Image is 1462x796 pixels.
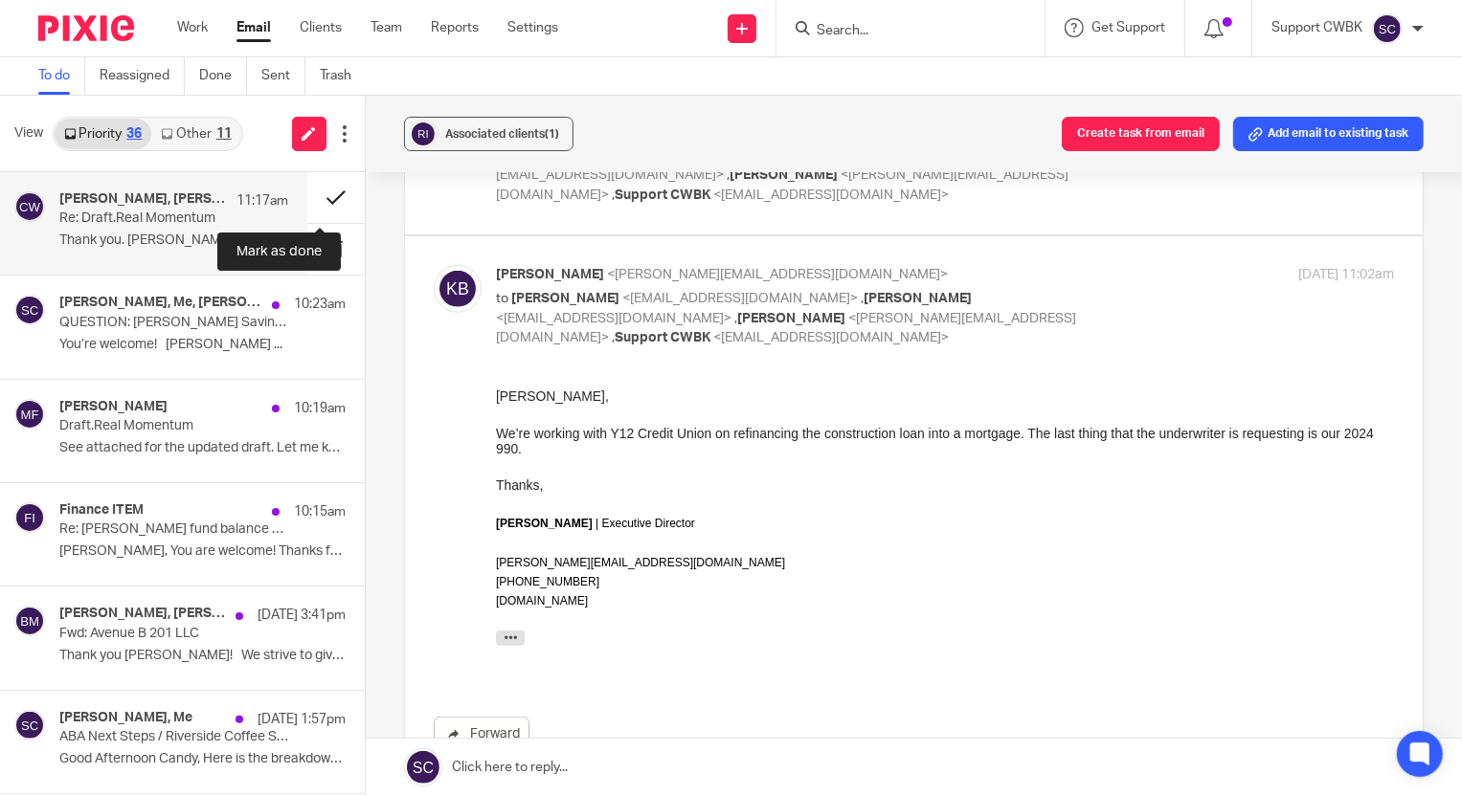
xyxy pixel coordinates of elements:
a: Forward [434,717,529,751]
a: Clients [300,18,342,37]
a: Reassigned [100,57,185,95]
img: svg%3E [14,191,45,222]
h4: [PERSON_NAME], Me [59,710,192,726]
span: <[PERSON_NAME][EMAIL_ADDRESS][DOMAIN_NAME]> [607,268,948,281]
span: | [100,130,102,144]
a: Team [371,18,402,37]
td: | [429,108,433,123]
a: Reports [431,18,479,37]
td: [PERSON_NAME] [57,93,184,108]
td: | [191,139,195,154]
p: See attached for the updated draft. Let me know... [59,440,346,456]
span: <[EMAIL_ADDRESS][DOMAIN_NAME]> [713,331,949,344]
div: 11 [216,127,232,141]
td: | [196,123,200,139]
a: [DOMAIN_NAME] [432,108,544,123]
span: | [100,42,102,55]
a: Priority36 [55,119,151,149]
button: Associated clients(1) [404,117,574,151]
p: 10:15am [294,502,346,521]
span: Executive Director [106,130,199,144]
a: Other11 [151,119,240,149]
a: Work [177,18,208,37]
p: [DATE] 1:57pm [258,710,346,729]
a: To do [38,57,85,95]
img: svg%3E [409,120,438,148]
span: Support CWBK [615,331,710,344]
span: to [496,292,508,305]
img: svg%3E [14,295,45,325]
p: Support CWBK [1271,18,1362,37]
a: Settings [507,18,558,37]
p: Thank you. [PERSON_NAME] | Executive... [59,232,288,249]
span: Support CWBK [615,188,710,202]
sup: † [671,235,675,242]
img: Pixie [38,15,134,41]
p: [PERSON_NAME], You are welcome! Thanks for the... [59,543,346,560]
h4: [PERSON_NAME], [PERSON_NAME] [59,606,226,622]
span: (1) [545,128,559,140]
td: Partner, CRI Advisors, LLC | Partner, [PERSON_NAME], [PERSON_NAME] & [PERSON_NAME], L.L.C. [226,93,934,108]
td: m [195,139,333,154]
h4: [PERSON_NAME], [PERSON_NAME], [PERSON_NAME], Me [59,191,227,208]
td: , CPA [184,93,223,108]
sup: † [819,221,822,228]
span: <[EMAIL_ADDRESS][DOMAIN_NAME]> [713,188,949,202]
p: Re: Draft.Real Momentum [59,210,242,227]
span: <[EMAIL_ADDRESS][DOMAIN_NAME]> [622,292,858,305]
h4: [PERSON_NAME], Me, [PERSON_NAME], Mail Delivery Subsystem [59,295,262,311]
p: QUESTION: [PERSON_NAME] Savings Account Question [59,315,288,331]
input: Search [815,23,987,40]
p: Fwd: Avenue B 201 LLC [59,626,288,642]
span: Executive Director [106,42,199,55]
td: | [222,93,226,108]
p: Draft.Real Momentum [59,418,288,434]
a: Trash [320,57,366,95]
span: , [727,168,730,182]
p: You’re welcome! [PERSON_NAME] ... [59,337,346,353]
span: [PERSON_NAME] [737,312,845,325]
p: Re: [PERSON_NAME] fund balance update [59,521,288,538]
p: [DATE] 11:02am [1298,265,1394,285]
button: Add email to existing task [1233,117,1424,151]
span: <[EMAIL_ADDRESS][DOMAIN_NAME]> [496,312,731,325]
a: [PHONE_NUMBER] [65,139,191,154]
p: 11:17am [236,191,288,210]
span: View [14,123,43,144]
span: Get Support [1091,21,1165,34]
td: [STREET_ADDRESS] [57,123,196,139]
td: o [57,139,191,154]
a: Email [236,18,271,37]
span: [PERSON_NAME] [730,168,838,182]
span: Associated clients [445,128,559,140]
img: svg%3E [14,710,45,741]
p: 10:23am [294,295,346,314]
td: [GEOGRAPHIC_DATA] [200,123,347,139]
a: Sent [261,57,305,95]
h4: [PERSON_NAME] [59,399,168,415]
h4: Finance ITEM [59,502,144,519]
a: Done [199,57,247,95]
p: Good Afternoon Candy, Here is the breakdown for... [59,751,346,767]
img: svg%3E [434,265,482,313]
span: , [612,331,615,344]
p: [DATE] 3:41pm [258,606,346,625]
span: [PERSON_NAME] [496,268,604,281]
a: [PHONE_NUMBER] [207,139,333,154]
span: , [612,188,615,202]
button: Create task from email [1062,117,1220,151]
div: 36 [126,127,142,141]
span: [PERSON_NAME] [511,292,619,305]
span: <[PERSON_NAME][EMAIL_ADDRESS][DOMAIN_NAME]> [496,168,1068,202]
img: svg%3E [14,606,45,636]
span: [PERSON_NAME] [864,292,972,305]
img: svg%3E [14,399,45,430]
span: , [861,292,864,305]
img: svg%3E [1372,13,1403,44]
span: , [734,312,737,325]
p: Thank you [PERSON_NAME]! We strive to give... [59,648,346,664]
p: ABA Next Steps / Riverside Coffee Shop Invoices [59,729,288,745]
td: [PERSON_NAME], [PERSON_NAME] & [PERSON_NAME] [57,108,429,123]
p: 10:19am [294,399,346,418]
img: svg%3E [14,502,45,533]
